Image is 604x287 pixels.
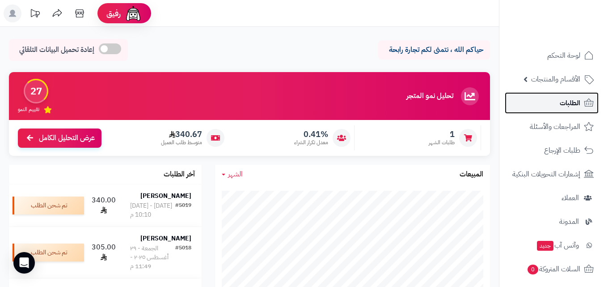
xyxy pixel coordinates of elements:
span: تقييم النمو [18,106,39,113]
a: الطلبات [505,92,599,114]
div: #5018 [175,244,191,271]
span: لوحة التحكم [547,49,580,62]
a: تحديثات المنصة [24,4,46,25]
span: 0 [527,264,539,275]
a: لوحة التحكم [505,45,599,66]
span: معدل تكرار الشراء [294,139,328,146]
span: إشعارات التحويلات البنكية [512,168,580,180]
p: حياكم الله ، نتمنى لكم تجارة رابحة [385,45,483,55]
span: 340.67 [161,129,202,139]
a: طلبات الإرجاع [505,140,599,161]
span: المدونة [559,215,579,228]
a: المدونة [505,211,599,232]
a: إشعارات التحويلات البنكية [505,163,599,185]
span: الأقسام والمنتجات [531,73,580,86]
span: رفيق [106,8,121,19]
a: وآتس آبجديد [505,235,599,256]
h3: تحليل نمو المتجر [406,92,453,100]
div: الجمعة - ٢٩ أغسطس ٢٠٢٥ - 11:49 م [130,244,175,271]
span: وآتس آب [536,239,579,252]
div: #5019 [175,201,191,219]
a: السلات المتروكة0 [505,258,599,280]
div: [DATE] - [DATE] 10:10 م [130,201,175,219]
div: Open Intercom Messenger [13,252,35,274]
span: العملاء [562,192,579,204]
span: متوسط طلب العميل [161,139,202,146]
div: تم شحن الطلب [13,197,84,214]
img: logo-2.png [543,7,596,26]
span: الشهر [228,169,243,180]
span: 1 [429,129,455,139]
a: عرض التحليل الكامل [18,129,101,148]
strong: [PERSON_NAME] [140,191,191,201]
h3: المبيعات [460,171,483,179]
a: المراجعات والأسئلة [505,116,599,137]
img: ai-face.png [124,4,142,22]
span: الطلبات [560,97,580,109]
div: تم شحن الطلب [13,244,84,261]
a: الشهر [222,169,243,180]
span: السلات المتروكة [527,263,580,275]
span: عرض التحليل الكامل [39,133,95,143]
td: 305.00 [88,227,120,278]
span: المراجعات والأسئلة [530,120,580,133]
a: العملاء [505,187,599,209]
span: جديد [537,241,553,251]
span: طلبات الإرجاع [544,144,580,157]
td: 340.00 [88,184,120,227]
h3: آخر الطلبات [164,171,195,179]
strong: [PERSON_NAME] [140,234,191,243]
span: طلبات الشهر [429,139,455,146]
span: إعادة تحميل البيانات التلقائي [19,45,94,55]
span: 0.41% [294,129,328,139]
